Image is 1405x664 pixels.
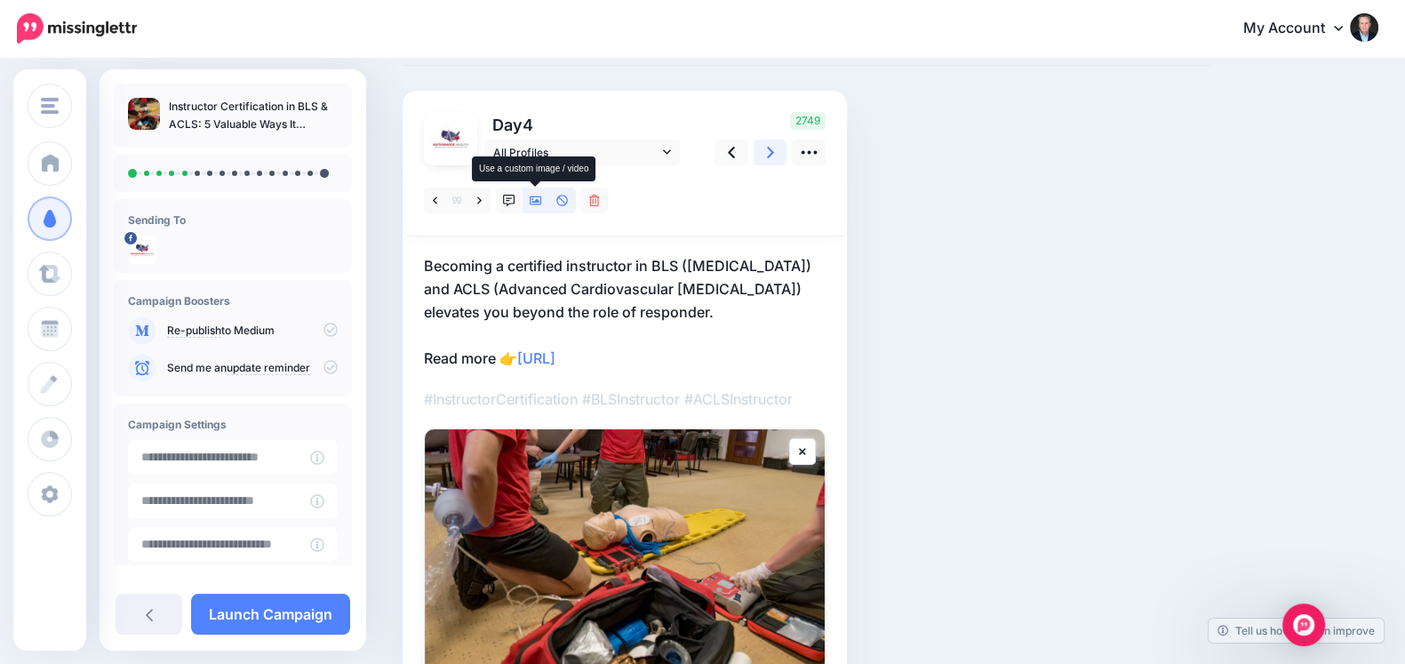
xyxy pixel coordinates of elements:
[17,13,137,44] img: Missinglettr
[790,112,826,130] span: 2749
[128,418,338,431] h4: Campaign Settings
[41,98,59,114] img: menu.png
[167,324,221,338] a: Re-publish
[484,112,683,138] p: Day
[167,323,338,339] p: to Medium
[167,360,338,376] p: Send me an
[484,140,680,165] a: All Profiles
[128,294,338,308] h4: Campaign Boosters
[429,117,472,160] img: 425728283_122132690894056059_3169164036050548494_n-bsa152990.jpg
[227,361,310,375] a: update reminder
[517,349,555,367] a: [URL]
[424,254,826,370] p: Becoming a certified instructor in BLS ([MEDICAL_DATA]) and ACLS (Advanced Cardiovascular [MEDICA...
[169,98,338,133] p: Instructor Certification in BLS & ACLS: 5 Valuable Ways It Elevates Your Role in Healthcare
[493,143,659,162] span: All Profiles
[424,388,826,411] p: #InstructorCertification #BLSInstructor #ACLSInstructor
[128,236,156,264] img: 425728283_122132690894056059_3169164036050548494_n-bsa152990.jpg
[128,213,338,227] h4: Sending To
[1225,7,1378,51] a: My Account
[128,98,160,130] img: 2a29d3ebd8a28eb57ecd728c039ad080_thumb.jpg
[1209,619,1384,643] a: Tell us how we can improve
[523,116,533,134] span: 4
[1282,604,1325,646] div: Open Intercom Messenger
